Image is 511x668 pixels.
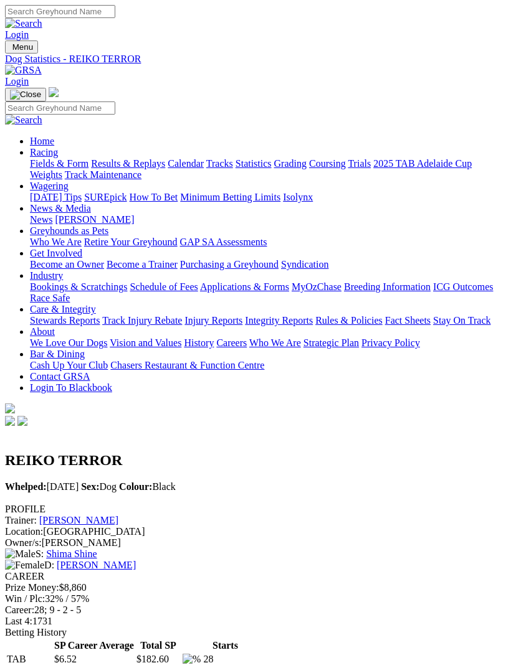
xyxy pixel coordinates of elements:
[46,548,97,559] a: Shima Shine
[216,337,247,348] a: Careers
[5,604,34,615] span: Career:
[433,315,490,326] a: Stay On Track
[30,281,127,292] a: Bookings & Scratchings
[136,639,181,652] th: Total SP
[348,158,371,169] a: Trials
[130,192,178,202] a: How To Bet
[433,281,493,292] a: ICG Outcomes
[102,315,182,326] a: Track Injury Rebate
[30,237,506,248] div: Greyhounds as Pets
[84,192,127,202] a: SUREpick
[361,337,420,348] a: Privacy Policy
[5,560,54,570] span: D:
[5,616,32,626] span: Last 4:
[180,259,279,270] a: Purchasing a Greyhound
[30,136,54,146] a: Home
[30,349,85,359] a: Bar & Dining
[6,653,52,666] td: TAB
[5,515,37,525] span: Trainer:
[180,192,280,202] a: Minimum Betting Limits
[30,203,91,214] a: News & Media
[373,158,472,169] a: 2025 TAB Adelaide Cup
[30,259,104,270] a: Become an Owner
[5,616,506,627] div: 1731
[30,259,506,270] div: Get Involved
[54,653,135,666] td: $6.52
[183,654,201,665] img: %
[130,281,198,292] a: Schedule of Fees
[39,515,118,525] a: [PERSON_NAME]
[315,315,383,326] a: Rules & Policies
[30,225,108,236] a: Greyhounds as Pets
[81,481,117,492] span: Dog
[30,360,506,371] div: Bar & Dining
[5,560,44,571] img: Female
[10,90,41,100] img: Close
[30,169,62,180] a: Weights
[30,192,506,203] div: Wagering
[110,337,181,348] a: Vision and Values
[30,371,90,382] a: Contact GRSA
[5,65,42,76] img: GRSA
[30,147,58,158] a: Racing
[30,326,55,337] a: About
[203,653,247,666] td: 28
[12,42,33,52] span: Menu
[30,248,82,258] a: Get Involved
[180,237,267,247] a: GAP SA Assessments
[136,653,181,666] td: $182.60
[5,18,42,29] img: Search
[5,593,506,604] div: 32% / 57%
[107,259,178,270] a: Become a Trainer
[168,158,204,169] a: Calendar
[292,281,341,292] a: MyOzChase
[203,639,247,652] th: Starts
[5,571,506,582] div: CAREER
[5,481,79,492] span: [DATE]
[309,158,346,169] a: Coursing
[30,214,52,225] a: News
[274,158,307,169] a: Grading
[184,315,242,326] a: Injury Reports
[5,537,42,548] span: Owner/s:
[81,481,99,492] b: Sex:
[5,29,29,40] a: Login
[84,237,178,247] a: Retire Your Greyhound
[5,593,45,604] span: Win / Plc:
[54,639,135,652] th: SP Career Average
[30,158,88,169] a: Fields & Form
[5,54,506,65] a: Dog Statistics - REIKO TERROR
[57,560,136,570] a: [PERSON_NAME]
[5,582,506,593] div: $8,860
[119,481,176,492] span: Black
[91,158,165,169] a: Results & Replays
[30,270,63,281] a: Industry
[5,452,506,469] h2: REIKO TERROR
[5,5,115,18] input: Search
[5,582,59,593] span: Prize Money:
[30,337,107,348] a: We Love Our Dogs
[17,416,27,426] img: twitter.svg
[30,337,506,349] div: About
[5,537,506,548] div: [PERSON_NAME]
[206,158,233,169] a: Tracks
[184,337,214,348] a: History
[5,548,44,559] span: S:
[30,382,112,393] a: Login To Blackbook
[5,481,47,492] b: Whelped:
[200,281,289,292] a: Applications & Forms
[30,360,108,370] a: Cash Up Your Club
[110,360,264,370] a: Chasers Restaurant & Function Centre
[30,158,506,181] div: Racing
[30,293,70,303] a: Race Safe
[5,416,15,426] img: facebook.svg
[65,169,141,180] a: Track Maintenance
[303,337,359,348] a: Strategic Plan
[30,214,506,225] div: News & Media
[5,76,29,87] a: Login
[5,504,506,515] div: PROFILE
[5,101,115,115] input: Search
[119,481,152,492] b: Colour:
[5,115,42,126] img: Search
